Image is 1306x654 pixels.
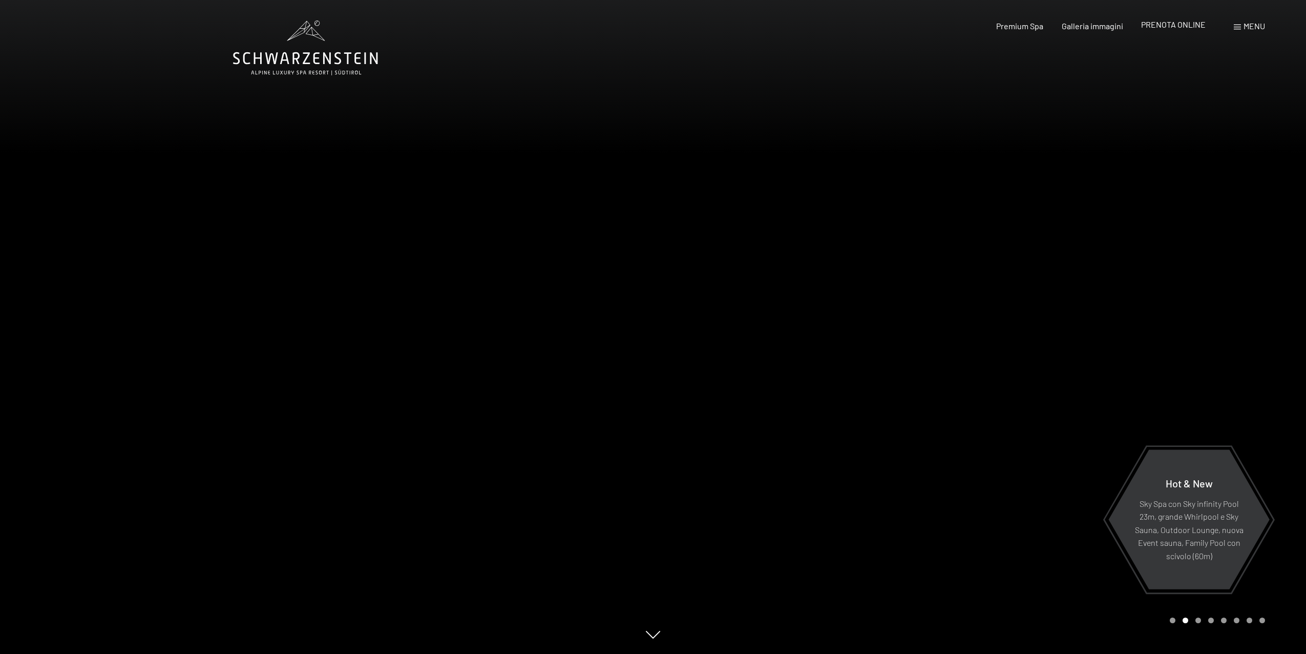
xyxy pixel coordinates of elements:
div: Carousel Page 3 [1195,618,1201,623]
div: Carousel Page 1 [1170,618,1175,623]
div: Carousel Page 8 [1259,618,1265,623]
div: Carousel Page 6 [1234,618,1239,623]
a: Galleria immagini [1062,21,1123,31]
a: Premium Spa [996,21,1043,31]
div: Carousel Page 5 [1221,618,1227,623]
div: Carousel Page 4 [1208,618,1214,623]
a: Hot & New Sky Spa con Sky infinity Pool 23m, grande Whirlpool e Sky Sauna, Outdoor Lounge, nuova ... [1108,449,1270,590]
div: Carousel Page 2 (Current Slide) [1183,618,1188,623]
div: Carousel Pagination [1166,618,1265,623]
span: Menu [1244,21,1265,31]
a: PRENOTA ONLINE [1141,19,1206,29]
span: Hot & New [1166,477,1213,489]
p: Sky Spa con Sky infinity Pool 23m, grande Whirlpool e Sky Sauna, Outdoor Lounge, nuova Event saun... [1133,497,1245,562]
div: Carousel Page 7 [1247,618,1252,623]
